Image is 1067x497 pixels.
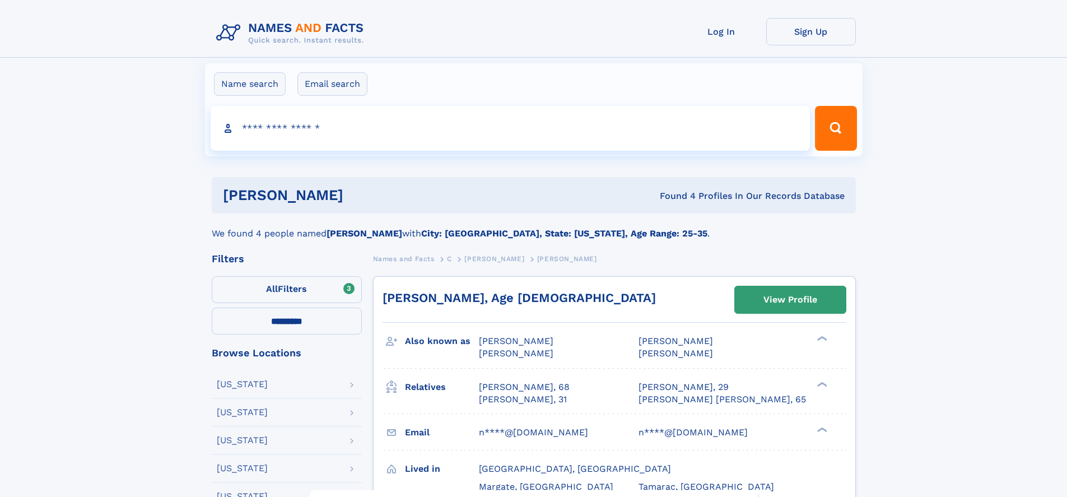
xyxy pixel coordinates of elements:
[815,106,856,151] button: Search Button
[639,381,729,393] a: [PERSON_NAME], 29
[447,252,452,266] a: C
[212,213,856,240] div: We found 4 people named with .
[405,332,479,351] h3: Also known as
[501,190,845,202] div: Found 4 Profiles In Our Records Database
[639,393,806,406] a: [PERSON_NAME] [PERSON_NAME], 65
[766,18,856,45] a: Sign Up
[214,72,286,96] label: Name search
[479,381,570,393] a: [PERSON_NAME], 68
[814,335,828,342] div: ❯
[479,348,553,359] span: [PERSON_NAME]
[266,284,278,294] span: All
[447,255,452,263] span: C
[217,464,268,473] div: [US_STATE]
[405,378,479,397] h3: Relatives
[464,252,524,266] a: [PERSON_NAME]
[212,276,362,303] label: Filters
[479,463,671,474] span: [GEOGRAPHIC_DATA], [GEOGRAPHIC_DATA]
[639,481,774,492] span: Tamarac, [GEOGRAPHIC_DATA]
[405,423,479,442] h3: Email
[212,348,362,358] div: Browse Locations
[405,459,479,479] h3: Lived in
[383,291,656,305] a: [PERSON_NAME], Age [DEMOGRAPHIC_DATA]
[212,254,362,264] div: Filters
[223,188,502,202] h1: [PERSON_NAME]
[814,380,828,388] div: ❯
[814,426,828,433] div: ❯
[639,336,713,346] span: [PERSON_NAME]
[639,348,713,359] span: [PERSON_NAME]
[327,228,402,239] b: [PERSON_NAME]
[297,72,367,96] label: Email search
[421,228,707,239] b: City: [GEOGRAPHIC_DATA], State: [US_STATE], Age Range: 25-35
[464,255,524,263] span: [PERSON_NAME]
[211,106,810,151] input: search input
[217,380,268,389] div: [US_STATE]
[479,336,553,346] span: [PERSON_NAME]
[212,18,373,48] img: Logo Names and Facts
[217,436,268,445] div: [US_STATE]
[373,252,435,266] a: Names and Facts
[677,18,766,45] a: Log In
[217,408,268,417] div: [US_STATE]
[479,481,613,492] span: Margate, [GEOGRAPHIC_DATA]
[763,287,817,313] div: View Profile
[537,255,597,263] span: [PERSON_NAME]
[479,393,567,406] a: [PERSON_NAME], 31
[735,286,846,313] a: View Profile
